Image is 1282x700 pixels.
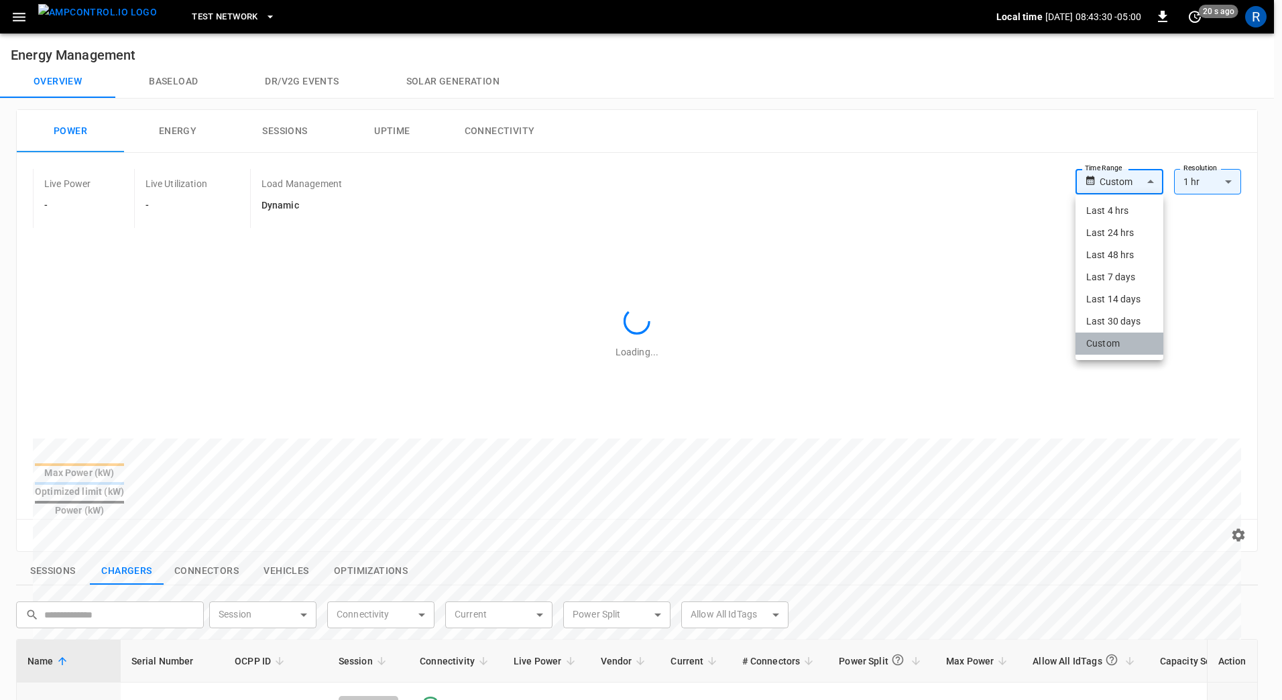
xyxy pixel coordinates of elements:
[1075,333,1163,355] li: Custom
[1075,244,1163,266] li: Last 48 hrs
[1075,200,1163,222] li: Last 4 hrs
[1075,266,1163,288] li: Last 7 days
[1075,288,1163,310] li: Last 14 days
[1075,222,1163,244] li: Last 24 hrs
[1075,310,1163,333] li: Last 30 days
